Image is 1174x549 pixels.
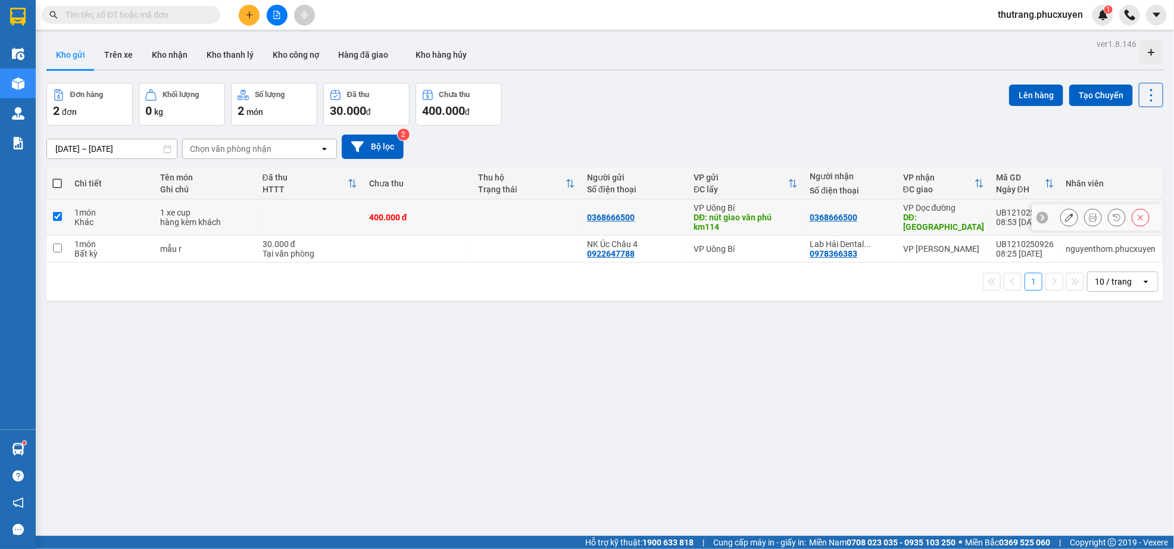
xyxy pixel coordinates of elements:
[810,239,891,249] div: Lab Hải Dental-0825600222
[46,40,95,69] button: Kho gửi
[1139,40,1163,64] div: Tạo kho hàng mới
[587,213,635,222] div: 0368666500
[238,104,244,118] span: 2
[74,208,149,217] div: 1 món
[246,107,263,117] span: món
[239,5,260,26] button: plus
[903,213,984,232] div: DĐ: bắc ninh
[329,40,398,69] button: Hàng đã giao
[342,135,404,159] button: Bộ lọc
[1146,5,1167,26] button: caret-down
[47,139,177,158] input: Select a date range.
[1151,10,1162,20] span: caret-down
[694,213,798,232] div: DĐ: nút giao văn phú km114
[1104,5,1113,14] sup: 1
[300,11,308,19] span: aim
[702,536,704,549] span: |
[74,249,149,258] div: Bất kỳ
[1025,273,1042,291] button: 1
[142,40,197,69] button: Kho nhận
[263,239,357,249] div: 30.000 đ
[70,91,103,99] div: Đơn hàng
[46,83,133,126] button: Đơn hàng2đơn
[161,185,251,194] div: Ghi chú
[1009,85,1063,106] button: Lên hàng
[369,213,466,222] div: 400.000 đ
[74,239,149,249] div: 1 món
[245,11,254,19] span: plus
[903,173,975,182] div: VP nhận
[366,107,371,117] span: đ
[257,168,363,199] th: Toggle SortBy
[864,239,871,249] span: ...
[999,538,1050,547] strong: 0369 525 060
[996,217,1054,227] div: 08:53 [DATE]
[1066,244,1156,254] div: nguyenthom.phucxuyen
[74,217,149,227] div: Khác
[1098,10,1109,20] img: icon-new-feature
[472,168,581,199] th: Toggle SortBy
[809,536,956,549] span: Miền Nam
[958,540,962,545] span: ⚪️
[263,185,348,194] div: HTTT
[62,107,77,117] span: đơn
[154,107,163,117] span: kg
[847,538,956,547] strong: 0708 023 035 - 0935 103 250
[13,470,24,482] span: question-circle
[465,107,470,117] span: đ
[231,83,317,126] button: Số lượng2món
[347,91,369,99] div: Đã thu
[587,239,682,249] div: NK Úc Châu 4
[161,208,251,217] div: 1 xe cup
[398,129,410,141] sup: 2
[330,104,366,118] span: 30.000
[996,239,1054,249] div: UB1210250926
[161,173,251,182] div: Tên món
[1108,538,1116,547] span: copyright
[263,40,329,69] button: Kho công nợ
[642,538,694,547] strong: 1900 633 818
[12,48,24,60] img: warehouse-icon
[323,83,410,126] button: Đã thu30.000đ
[1095,276,1132,288] div: 10 / trang
[273,11,281,19] span: file-add
[294,5,315,26] button: aim
[145,104,152,118] span: 0
[1059,536,1061,549] span: |
[996,208,1054,217] div: UB1210250933
[965,536,1050,549] span: Miền Bắc
[65,8,206,21] input: Tìm tên, số ĐT hoặc mã đơn
[688,168,804,199] th: Toggle SortBy
[1066,179,1156,188] div: Nhân viên
[478,185,566,194] div: Trạng thái
[190,143,271,155] div: Chọn văn phòng nhận
[416,83,502,126] button: Chưa thu400.000đ
[990,168,1060,199] th: Toggle SortBy
[478,173,566,182] div: Thu hộ
[996,173,1045,182] div: Mã GD
[587,249,635,258] div: 0922647788
[1106,5,1110,14] span: 1
[197,40,263,69] button: Kho thanh lý
[587,173,682,182] div: Người gửi
[897,168,990,199] th: Toggle SortBy
[74,179,149,188] div: Chi tiết
[12,107,24,120] img: warehouse-icon
[139,83,225,126] button: Khối lượng0kg
[810,213,857,222] div: 0368666500
[369,179,466,188] div: Chưa thu
[694,185,788,194] div: ĐC lấy
[988,7,1092,22] span: thutrang.phucxuyen
[161,244,251,254] div: mẫu r
[12,443,24,456] img: warehouse-icon
[694,203,798,213] div: VP Uông Bí
[23,441,26,445] sup: 1
[416,50,467,60] span: Kho hàng hủy
[996,249,1054,258] div: 08:25 [DATE]
[12,137,24,149] img: solution-icon
[13,497,24,509] span: notification
[810,249,857,258] div: 0978366383
[320,144,329,154] svg: open
[585,536,694,549] span: Hỗ trợ kỹ thuật:
[903,244,984,254] div: VP [PERSON_NAME]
